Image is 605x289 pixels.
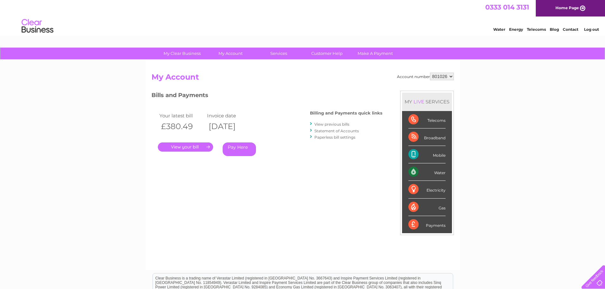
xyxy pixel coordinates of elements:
[158,111,205,120] td: Your latest bill
[408,146,446,163] div: Mobile
[310,111,382,115] h4: Billing and Payments quick links
[349,48,401,59] a: Make A Payment
[21,16,54,36] img: logo.png
[412,99,426,105] div: LIVE
[314,128,359,133] a: Statement of Accounts
[223,142,256,156] a: Pay Here
[397,73,454,80] div: Account number
[408,128,446,146] div: Broadband
[153,3,453,31] div: Clear Business is a trading name of Verastar Limited (registered in [GEOGRAPHIC_DATA] No. 3667643...
[252,48,305,59] a: Services
[205,120,253,133] th: [DATE]
[493,27,505,32] a: Water
[205,111,253,120] td: Invoice date
[301,48,353,59] a: Customer Help
[402,93,452,111] div: MY SERVICES
[527,27,546,32] a: Telecoms
[563,27,578,32] a: Contact
[314,135,355,140] a: Paperless bill settings
[158,142,213,152] a: .
[158,120,205,133] th: £380.49
[408,163,446,181] div: Water
[151,91,382,102] h3: Bills and Payments
[156,48,208,59] a: My Clear Business
[408,216,446,233] div: Payments
[408,111,446,128] div: Telecoms
[151,73,454,85] h2: My Account
[550,27,559,32] a: Blog
[485,3,529,11] a: 0333 014 3131
[314,122,349,127] a: View previous bills
[584,27,599,32] a: Log out
[408,181,446,198] div: Electricity
[408,199,446,216] div: Gas
[509,27,523,32] a: Energy
[204,48,257,59] a: My Account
